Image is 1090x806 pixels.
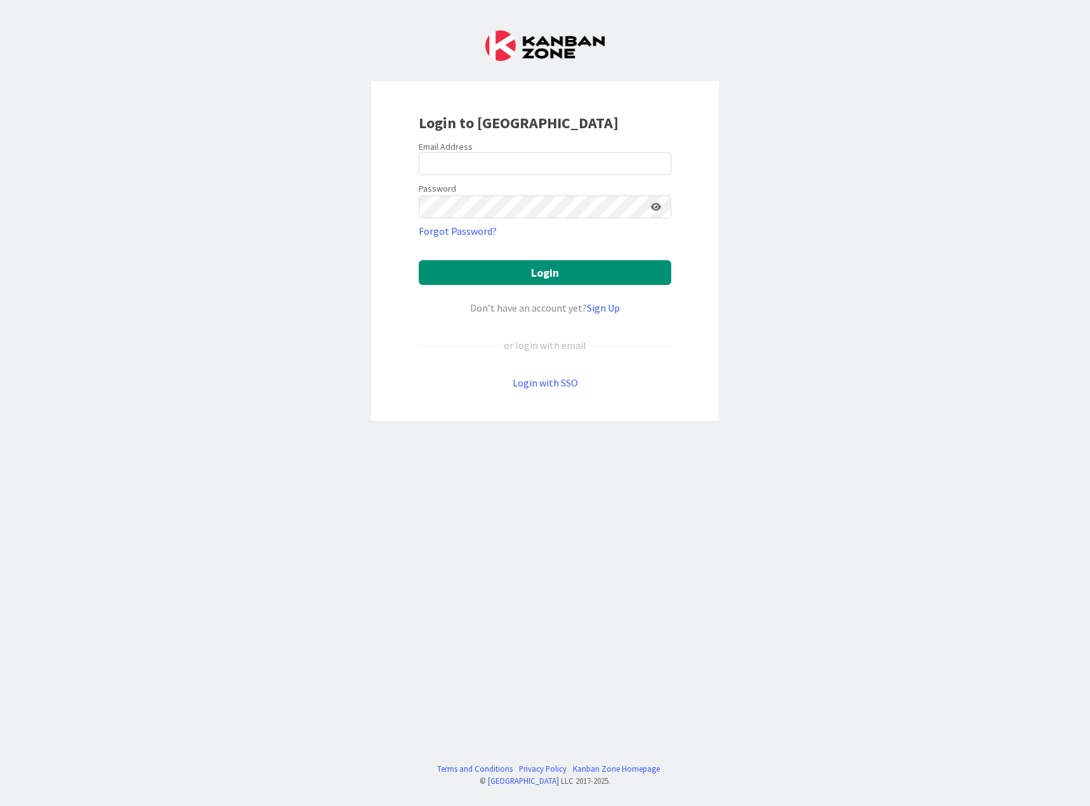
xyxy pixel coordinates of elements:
[485,30,605,61] img: Kanban Zone
[573,763,660,775] a: Kanban Zone Homepage
[519,763,567,775] a: Privacy Policy
[419,223,497,239] a: Forgot Password?
[488,776,559,786] a: [GEOGRAPHIC_DATA]
[501,338,589,353] div: or login with email
[513,376,578,389] a: Login with SSO
[587,301,620,314] a: Sign Up
[431,775,660,787] div: © LLC 2017- 2025 .
[419,113,619,133] b: Login to [GEOGRAPHIC_DATA]
[419,141,473,152] label: Email Address
[419,300,671,315] div: Don’t have an account yet?
[419,182,456,195] label: Password
[419,260,671,285] button: Login
[437,763,513,775] a: Terms and Conditions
